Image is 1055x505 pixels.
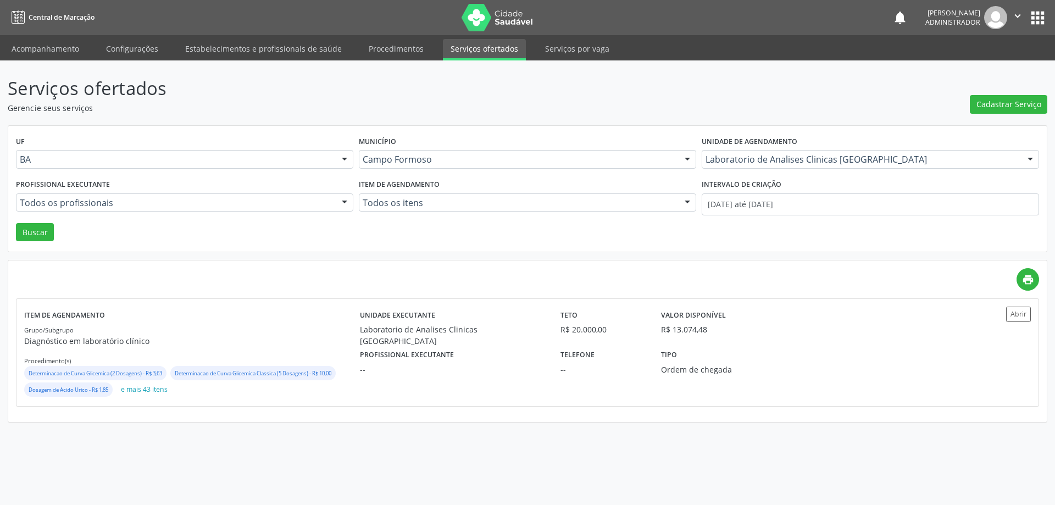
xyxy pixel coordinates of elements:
span: Todos os profissionais [20,197,331,208]
div: Laboratorio de Analises Clinicas [GEOGRAPHIC_DATA] [360,324,546,347]
label: Telefone [560,347,595,364]
span: Campo Formoso [363,154,674,165]
a: Serviços ofertados [443,39,526,60]
div: -- [560,364,646,375]
label: Município [359,134,396,151]
button: Cadastrar Serviço [970,95,1047,114]
i: print [1022,274,1034,286]
label: Item de agendamento [24,307,105,324]
label: UF [16,134,25,151]
label: Tipo [661,347,677,364]
small: Grupo/Subgrupo [24,326,74,334]
label: Item de agendamento [359,176,440,193]
label: Valor disponível [661,307,726,324]
span: Administrador [925,18,980,27]
button: notifications [892,10,908,25]
p: Diagnóstico em laboratório clínico [24,335,360,347]
div: [PERSON_NAME] [925,8,980,18]
button: Abrir [1006,307,1031,321]
button: e mais 43 itens [116,382,172,397]
i:  [1012,10,1024,22]
span: Todos os itens [363,197,674,208]
img: img [984,6,1007,29]
button:  [1007,6,1028,29]
span: Laboratorio de Analises Clinicas [GEOGRAPHIC_DATA] [706,154,1017,165]
label: Intervalo de criação [702,176,781,193]
p: Gerencie seus serviços [8,102,735,114]
label: Profissional executante [16,176,110,193]
div: -- [360,364,546,375]
label: Profissional executante [360,347,454,364]
a: Serviços por vaga [537,39,617,58]
small: Determinacao de Curva Glicemica (2 Dosagens) - R$ 3,63 [29,370,162,377]
button: apps [1028,8,1047,27]
p: Serviços ofertados [8,75,735,102]
a: print [1017,268,1039,291]
span: BA [20,154,331,165]
div: Ordem de chegada [661,364,796,375]
a: Central de Marcação [8,8,95,26]
div: R$ 13.074,48 [661,324,707,335]
a: Procedimentos [361,39,431,58]
label: Unidade de agendamento [702,134,797,151]
a: Configurações [98,39,166,58]
a: Estabelecimentos e profissionais de saúde [177,39,349,58]
small: Determinacao de Curva Glicemica Classica (5 Dosagens) - R$ 10,00 [175,370,331,377]
button: Buscar [16,223,54,242]
a: Acompanhamento [4,39,87,58]
div: R$ 20.000,00 [560,324,646,335]
small: Procedimento(s) [24,357,71,365]
label: Unidade executante [360,307,435,324]
label: Teto [560,307,578,324]
span: Central de Marcação [29,13,95,22]
small: Dosagem de Acido Urico - R$ 1,85 [29,386,108,393]
span: Cadastrar Serviço [976,98,1041,110]
input: Selecione um intervalo [702,193,1039,215]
